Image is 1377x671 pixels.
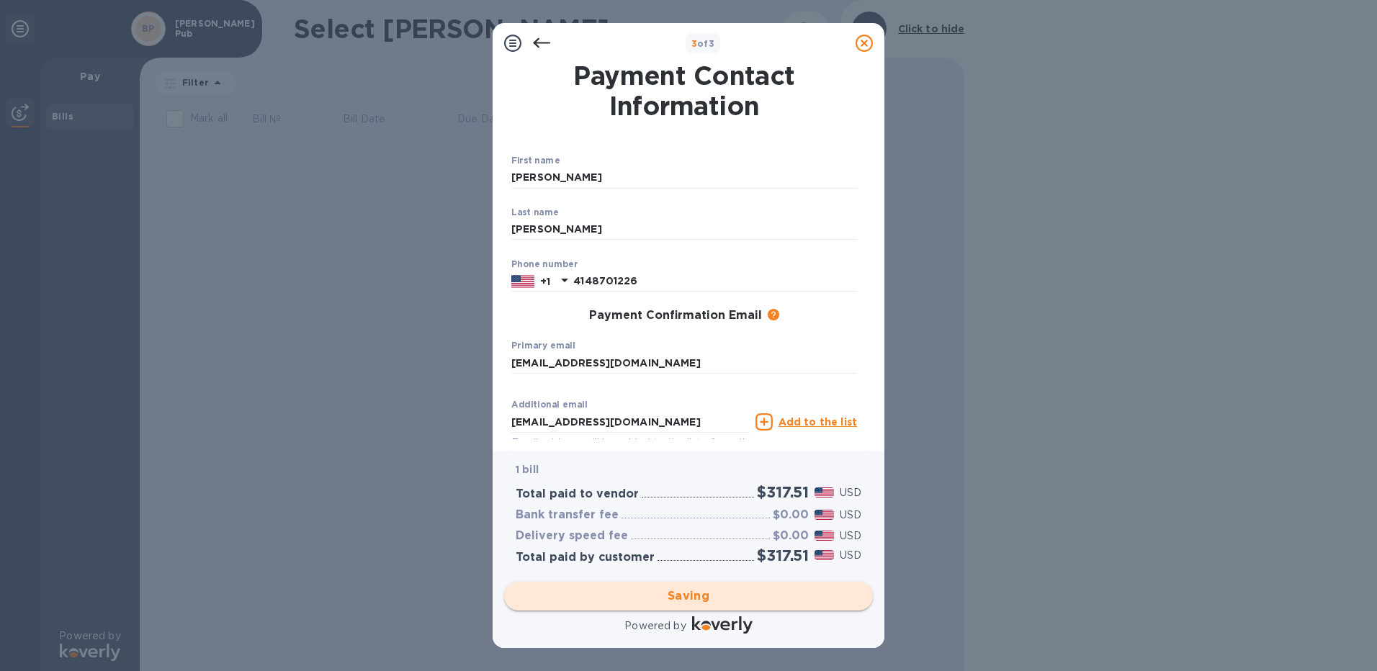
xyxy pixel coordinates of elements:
[511,219,857,240] input: Enter your last name
[589,309,762,323] h3: Payment Confirmation Email
[511,157,560,166] label: First name
[815,531,834,541] img: USD
[511,435,750,451] p: Email address will be added to the list of emails
[516,508,619,522] h3: Bank transfer fee
[779,416,857,428] u: Add to the list
[511,208,559,217] label: Last name
[516,551,655,564] h3: Total paid by customer
[840,548,861,563] p: USD
[815,487,834,497] img: USD
[511,411,750,433] input: Enter additional email
[840,485,861,500] p: USD
[624,618,686,634] p: Powered by
[511,60,857,121] h1: Payment Contact Information
[573,271,857,292] input: Enter your phone number
[511,352,857,374] input: Enter your primary email
[540,274,550,289] p: +1
[840,508,861,523] p: USD
[691,38,697,49] span: 3
[692,616,753,634] img: Logo
[757,546,809,564] h2: $317.51
[773,508,809,522] h3: $0.00
[840,528,861,544] p: USD
[815,550,834,560] img: USD
[516,487,639,501] h3: Total paid to vendor
[516,464,539,475] b: 1 bill
[511,260,578,269] label: Phone number
[757,483,809,501] h2: $317.51
[516,529,628,543] h3: Delivery speed fee
[511,274,534,289] img: US
[511,167,857,189] input: Enter your first name
[511,401,588,410] label: Additional email
[815,510,834,520] img: USD
[691,38,715,49] b: of 3
[773,529,809,543] h3: $0.00
[511,342,575,351] label: Primary email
